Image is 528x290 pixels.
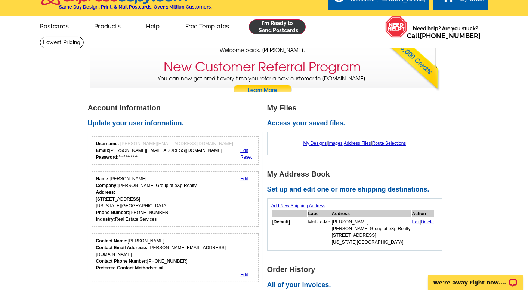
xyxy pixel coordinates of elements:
a: Address Files [344,141,371,146]
h1: Order History [267,266,447,274]
div: Your personal details. [92,171,259,227]
div: Who should we contact regarding order issues? [92,233,259,282]
a: Edit [240,176,248,181]
strong: Username: [96,141,119,146]
strong: Phone Number: [96,210,129,215]
a: Postcards [28,17,81,34]
td: [PERSON_NAME] [PERSON_NAME] Group at eXp Realty [STREET_ADDRESS] [US_STATE][GEOGRAPHIC_DATA] [331,218,411,246]
h1: Account Information [88,104,267,112]
h2: Set up and edit one or more shipping destinations. [267,186,447,194]
a: Add New Shipping Address [271,203,325,208]
a: Reset [240,155,252,160]
span: Call [407,32,481,40]
a: Edit [412,219,420,225]
h2: Update your user information. [88,119,267,128]
strong: Preferred Contact Method: [96,265,152,271]
strong: Contact Name: [96,238,128,244]
a: [PHONE_NUMBER] [420,32,481,40]
th: Address [331,210,411,217]
span: Need help? Are you stuck? [407,25,485,40]
strong: Email: [96,148,109,153]
strong: Name: [96,176,110,181]
a: Edit [240,272,248,277]
h4: Same Day Design, Print, & Mail Postcards. Over 1 Million Customers. [59,4,212,10]
a: Products [82,17,133,34]
span: [PERSON_NAME][EMAIL_ADDRESS][DOMAIN_NAME] [120,141,233,146]
th: Action [412,210,435,217]
h1: My Address Book [267,170,447,178]
a: Route Selections [372,141,406,146]
a: Delete [421,219,434,225]
img: help [385,16,407,38]
div: [PERSON_NAME] [PERSON_NAME] Group at eXp Realty [STREET_ADDRESS] [US_STATE][GEOGRAPHIC_DATA] [PHO... [96,175,197,223]
h1: My Files [267,104,447,112]
div: [PERSON_NAME] [PERSON_NAME][EMAIL_ADDRESS][DOMAIN_NAME] [PHONE_NUMBER] email [96,238,255,271]
a: Learn More [233,85,292,96]
strong: Contact Email Addresss: [96,245,149,250]
strong: Company: [96,183,118,188]
div: Your login information. [92,136,259,165]
b: Default [274,219,289,225]
div: | | | [271,136,438,150]
strong: Password: [96,155,119,160]
h2: All of your invoices. [267,281,447,289]
td: | [412,218,435,246]
a: Help [134,17,172,34]
a: Images [328,141,342,146]
th: Label [308,210,331,217]
strong: Address: [96,190,115,195]
a: Edit [240,148,248,153]
p: You can now get credit every time you refer a new customer to [DOMAIN_NAME]. [90,75,435,96]
a: My Designs [303,141,327,146]
a: Free Templates [173,17,241,34]
span: Welcome back, [PERSON_NAME]. [220,46,305,54]
h3: New Customer Referral Program [164,59,361,75]
td: [ ] [272,218,307,246]
strong: Industry: [96,217,115,222]
iframe: LiveChat chat widget [423,266,528,290]
strong: Contact Phone Number: [96,259,147,264]
h2: Access your saved files. [267,119,447,128]
td: Mail-To-Me [308,218,331,246]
